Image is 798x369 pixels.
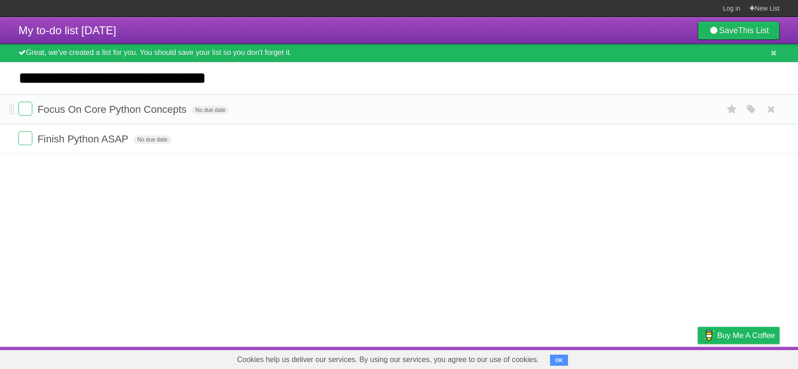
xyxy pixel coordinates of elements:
span: No due date [192,106,229,114]
span: Buy me a coffee [717,327,775,344]
a: Privacy [686,349,710,367]
img: Buy me a coffee [702,327,715,343]
a: Buy me a coffee [698,327,780,344]
span: Focus On Core Python Concepts [37,104,189,115]
label: Star task [723,102,741,117]
b: This List [738,26,769,35]
label: Done [18,131,32,145]
span: My to-do list [DATE] [18,24,116,37]
a: Terms [654,349,675,367]
a: About [575,349,594,367]
a: SaveThis List [698,21,780,40]
a: Suggest a feature [721,349,780,367]
button: OK [550,355,568,366]
span: Cookies help us deliver our services. By using our services, you agree to our use of cookies. [228,351,548,369]
span: Finish Python ASAP [37,133,131,145]
label: Done [18,102,32,116]
span: No due date [133,135,171,144]
a: Developers [605,349,643,367]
